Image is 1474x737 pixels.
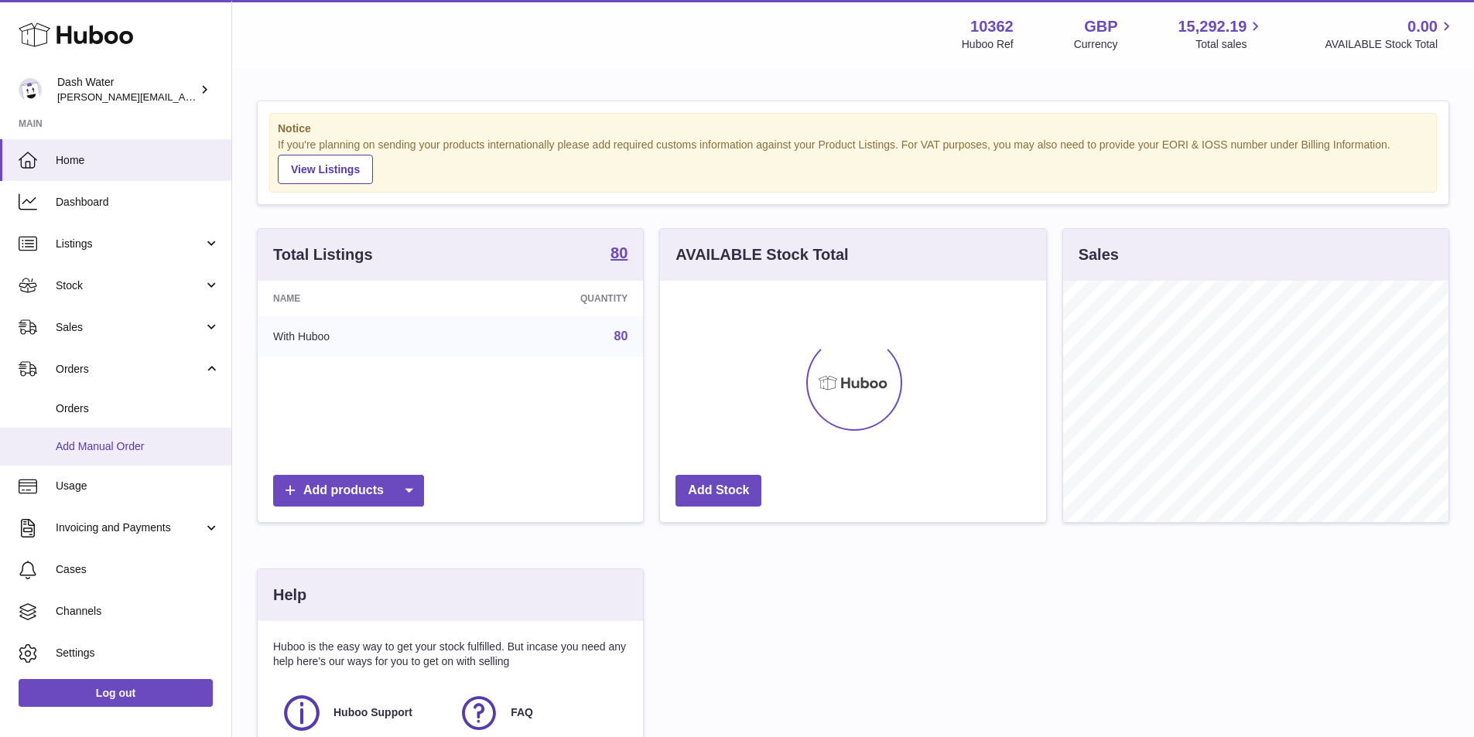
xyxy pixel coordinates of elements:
[461,281,643,316] th: Quantity
[56,479,220,493] span: Usage
[278,155,373,184] a: View Listings
[962,37,1014,52] div: Huboo Ref
[56,646,220,660] span: Settings
[1407,16,1438,37] span: 0.00
[1079,244,1119,265] h3: Sales
[273,585,306,606] h3: Help
[610,245,628,264] a: 80
[458,692,620,734] a: FAQ
[56,237,203,251] span: Listings
[57,75,197,104] div: Dash Water
[1178,16,1264,52] a: 15,292.19 Total sales
[675,475,761,507] a: Add Stock
[56,439,220,454] span: Add Manual Order
[511,705,533,720] span: FAQ
[56,153,220,168] span: Home
[278,121,1428,136] strong: Notice
[56,195,220,210] span: Dashboard
[258,281,461,316] th: Name
[273,244,373,265] h3: Total Listings
[56,401,220,416] span: Orders
[333,705,412,720] span: Huboo Support
[19,78,42,101] img: sophie@dash-water.com
[273,640,628,669] p: Huboo is the easy way to get your stock fulfilled. But incase you need any help here's our ways f...
[1074,37,1118,52] div: Currency
[56,562,220,577] span: Cases
[278,138,1428,184] div: If you're planning on sending your products internationally please add required customs informati...
[56,278,203,293] span: Stock
[1084,16,1117,37] strong: GBP
[1178,16,1247,37] span: 15,292.19
[1195,37,1264,52] span: Total sales
[56,520,203,535] span: Invoicing and Payments
[970,16,1014,37] strong: 10362
[675,244,848,265] h3: AVAILABLE Stock Total
[258,316,461,357] td: With Huboo
[610,245,628,261] strong: 80
[1325,37,1455,52] span: AVAILABLE Stock Total
[614,329,628,343] a: 80
[56,320,203,335] span: Sales
[56,604,220,619] span: Channels
[273,475,424,507] a: Add products
[57,90,310,103] span: [PERSON_NAME][EMAIL_ADDRESS][DOMAIN_NAME]
[281,692,443,734] a: Huboo Support
[56,362,203,377] span: Orders
[1325,16,1455,52] a: 0.00 AVAILABLE Stock Total
[19,679,213,707] a: Log out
